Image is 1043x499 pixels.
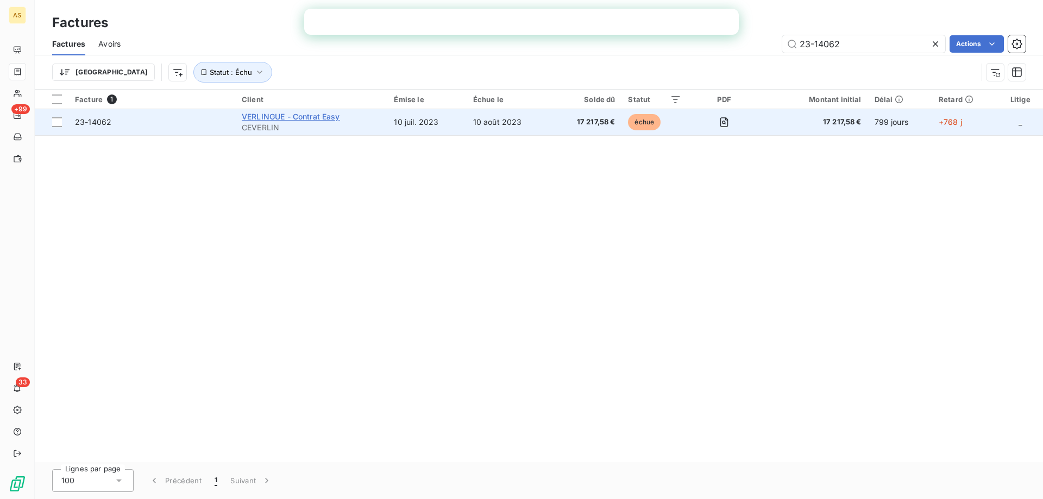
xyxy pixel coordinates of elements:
[473,95,545,104] div: Échue le
[767,95,862,104] div: Montant initial
[782,35,945,53] input: Rechercher
[16,377,30,387] span: 33
[215,475,217,486] span: 1
[467,109,551,135] td: 10 août 2023
[242,112,340,121] span: VERLINGUE - Contrat Easy
[558,117,615,128] span: 17 217,58 €
[242,122,381,133] span: CEVERLIN
[1004,95,1036,104] div: Litige
[767,117,862,128] span: 17 217,58 €
[304,9,739,35] iframe: Intercom live chat bannière
[939,117,962,127] span: +768 j
[950,35,1004,53] button: Actions
[628,114,661,130] span: échue
[558,95,615,104] div: Solde dû
[52,39,85,49] span: Factures
[394,95,460,104] div: Émise le
[107,94,117,104] span: 1
[9,475,26,492] img: Logo LeanPay
[142,469,208,492] button: Précédent
[9,7,26,24] div: AS
[242,95,381,104] div: Client
[694,95,754,104] div: PDF
[628,95,681,104] div: Statut
[939,95,991,104] div: Retard
[61,475,74,486] span: 100
[75,117,111,127] span: 23-14062
[52,13,108,33] h3: Factures
[98,39,121,49] span: Avoirs
[52,64,155,81] button: [GEOGRAPHIC_DATA]
[387,109,466,135] td: 10 juil. 2023
[193,62,272,83] button: Statut : Échu
[875,95,926,104] div: Délai
[224,469,279,492] button: Suivant
[1006,462,1032,488] iframe: Intercom live chat
[75,95,103,104] span: Facture
[11,104,30,114] span: +99
[1019,117,1022,127] span: _
[210,68,252,77] span: Statut : Échu
[208,469,224,492] button: 1
[868,109,932,135] td: 799 jours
